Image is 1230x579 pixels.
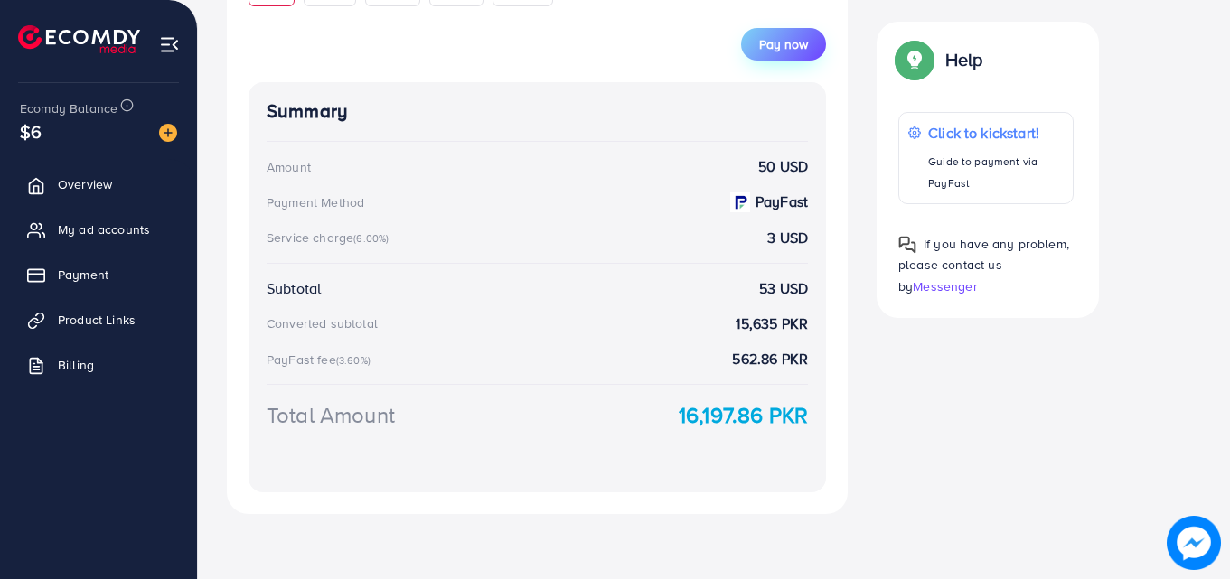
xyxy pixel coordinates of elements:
div: PayFast fee [267,350,376,369]
strong: 15,635 PKR [736,313,808,334]
a: Product Links [14,302,183,338]
span: Billing [58,356,94,374]
img: menu [159,34,180,55]
small: (3.60%) [336,353,371,368]
a: My ad accounts [14,211,183,247]
p: Click to kickstart! [928,122,1063,144]
div: Total Amount [267,399,395,431]
div: Converted subtotal [267,314,378,332]
span: If you have any problem, please contact us by [898,235,1069,294]
span: $6 [20,118,42,145]
img: image [159,124,177,142]
div: Subtotal [267,278,321,299]
small: (6.00%) [353,231,389,246]
img: Popup guide [898,43,931,76]
img: logo [18,25,140,53]
img: payment [730,192,750,212]
div: Amount [267,158,311,176]
strong: PayFast [756,191,808,212]
strong: 562.86 PKR [732,349,808,369]
div: Service charge [267,229,394,247]
a: Billing [14,347,183,383]
strong: 3 USD [767,228,808,248]
a: Payment [14,257,183,293]
div: Payment Method [267,193,364,211]
h4: Summary [267,100,808,123]
img: Popup guide [898,236,916,254]
strong: 50 USD [758,156,808,177]
span: My ad accounts [58,220,150,238]
a: Overview [14,166,183,202]
button: Pay now [741,28,826,61]
p: Help [945,49,983,70]
strong: 53 USD [759,278,808,299]
span: Payment [58,266,108,284]
strong: 16,197.86 PKR [679,399,808,431]
img: image [1167,516,1221,570]
span: Ecomdy Balance [20,99,117,117]
p: Guide to payment via PayFast [928,151,1063,194]
span: Pay now [759,35,808,53]
span: Product Links [58,311,136,329]
span: Overview [58,175,112,193]
span: Messenger [913,276,977,294]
